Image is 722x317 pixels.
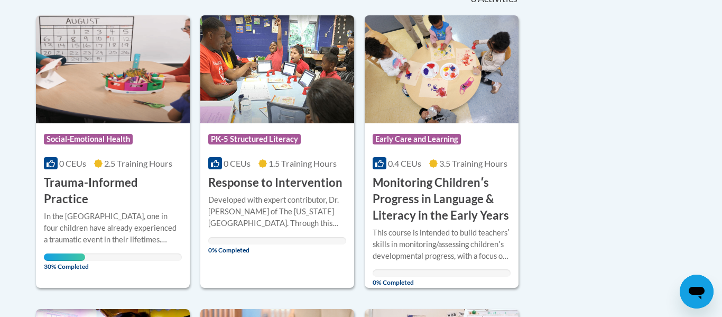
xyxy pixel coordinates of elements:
img: Course Logo [365,15,519,123]
h3: Trauma-Informed Practice [44,175,182,207]
div: In the [GEOGRAPHIC_DATA], one in four children have already experienced a traumatic event in thei... [44,211,182,246]
div: Developed with expert contributor, Dr. [PERSON_NAME] of The [US_STATE][GEOGRAPHIC_DATA]. Through ... [208,194,346,229]
a: Course LogoPK-5 Structured Literacy0 CEUs1.5 Training Hours Response to InterventionDeveloped wit... [200,15,354,288]
img: Course Logo [36,15,190,123]
span: Social-Emotional Health [44,134,133,144]
span: 3.5 Training Hours [439,158,507,168]
span: 30% Completed [44,253,85,270]
h3: Monitoring Childrenʹs Progress in Language & Literacy in the Early Years [373,175,511,223]
span: 0.4 CEUs [388,158,421,168]
a: Course LogoSocial-Emotional Health0 CEUs2.5 Training Hours Trauma-Informed PracticeIn the [GEOGRA... [36,15,190,288]
h3: Response to Intervention [208,175,343,191]
img: Course Logo [200,15,354,123]
span: Early Care and Learning [373,134,461,144]
span: 1.5 Training Hours [269,158,337,168]
a: Course LogoEarly Care and Learning0.4 CEUs3.5 Training Hours Monitoring Childrenʹs Progress in La... [365,15,519,288]
span: 2.5 Training Hours [104,158,172,168]
iframe: Button to launch messaging window [680,275,714,309]
span: PK-5 Structured Literacy [208,134,301,144]
span: 0 CEUs [59,158,86,168]
span: 0 CEUs [224,158,251,168]
div: This course is intended to build teachersʹ skills in monitoring/assessing childrenʹs developmenta... [373,227,511,262]
div: Your progress [44,253,85,261]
